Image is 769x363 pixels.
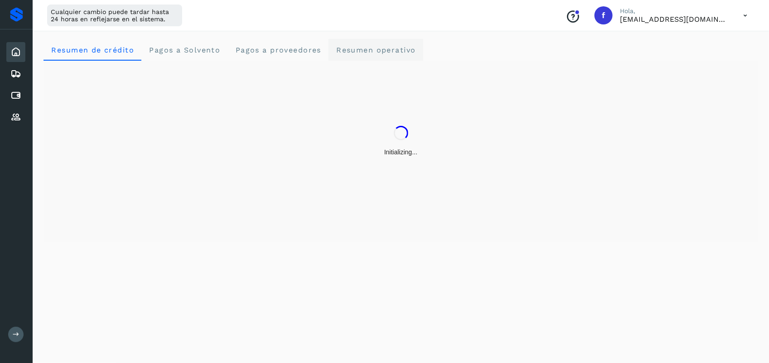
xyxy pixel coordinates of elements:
div: Inicio [6,42,25,62]
div: Proveedores [6,107,25,127]
div: Embarques [6,64,25,84]
div: Cuentas por pagar [6,86,25,105]
div: Cualquier cambio puede tardar hasta 24 horas en reflejarse en el sistema. [47,5,182,26]
span: Resumen de crédito [51,46,134,54]
span: Resumen operativo [336,46,416,54]
span: Pagos a Solvento [149,46,220,54]
p: fepadilla@niagarawater.com [620,15,729,24]
span: Pagos a proveedores [235,46,321,54]
p: Hola, [620,7,729,15]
